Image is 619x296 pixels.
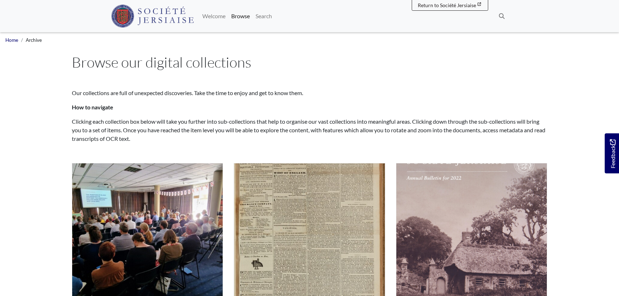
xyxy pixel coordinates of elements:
p: Clicking each collection box below will take you further into sub-collections that help to organi... [72,117,547,143]
a: Browse [228,9,253,23]
a: Welcome [199,9,228,23]
a: Would you like to provide feedback? [605,133,619,173]
img: Société Jersiaise [111,5,194,28]
p: Our collections are full of unexpected discoveries. Take the time to enjoy and get to know them. [72,89,547,97]
h1: Browse our digital collections [72,54,547,71]
a: Home [5,37,18,43]
span: Feedback [608,139,617,168]
span: Return to Société Jersiaise [418,2,476,8]
a: Search [253,9,275,23]
strong: How to navigate [72,104,113,110]
a: Société Jersiaise logo [111,3,194,29]
span: Archive [26,37,42,43]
